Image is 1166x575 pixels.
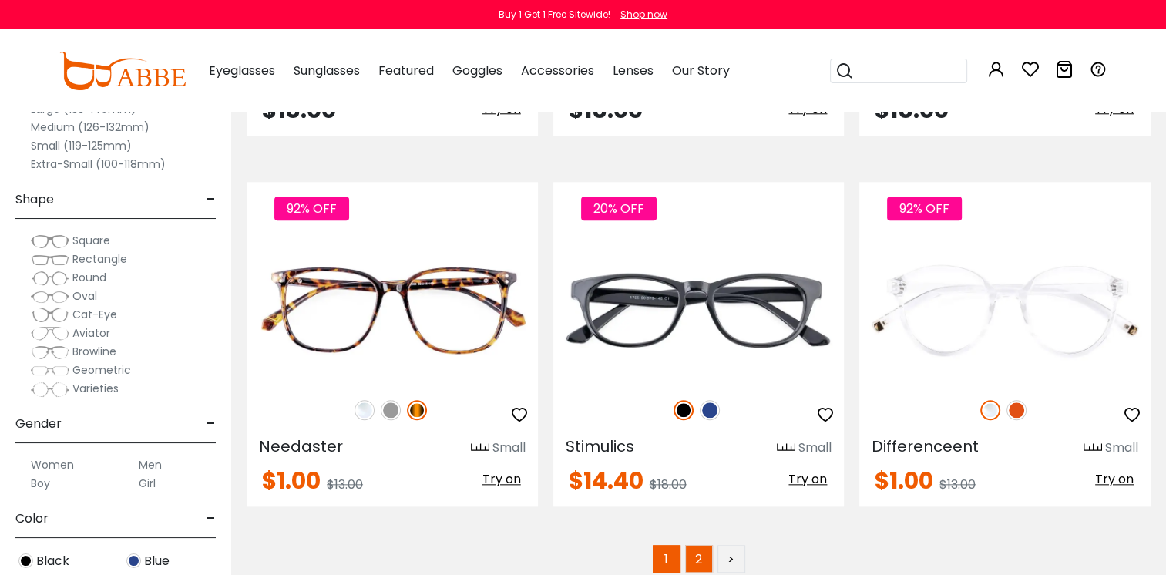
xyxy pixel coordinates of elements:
[887,197,962,220] span: 92% OFF
[72,270,106,285] span: Round
[31,155,166,173] label: Extra-Small (100-118mm)
[144,552,170,570] span: Blue
[59,52,186,90] img: abbeglasses.com
[15,181,54,218] span: Shape
[478,469,526,489] button: Try on
[499,8,610,22] div: Buy 1 Get 1 Free Sitewide!
[31,345,69,360] img: Browline.png
[452,62,502,79] span: Goggles
[717,545,745,573] a: >
[72,344,116,359] span: Browline
[381,400,401,420] img: Gray
[206,181,216,218] span: -
[798,439,832,457] div: Small
[209,62,275,79] span: Eyeglasses
[72,233,110,248] span: Square
[72,381,119,396] span: Varieties
[31,326,69,341] img: Aviator.png
[72,288,97,304] span: Oval
[1105,439,1138,457] div: Small
[31,308,69,323] img: Cat-Eye.png
[674,400,694,420] img: Black
[31,289,69,304] img: Oval.png
[672,62,730,79] span: Our Story
[980,400,1000,420] img: Clear
[72,325,110,341] span: Aviator
[872,435,979,457] span: Differenceent
[262,464,321,497] span: $1.00
[553,237,845,383] img: Black Stimulics - Acetate ,Universal Bridge Fit
[859,237,1151,383] img: Fclear Differenceent - Plastic ,Universal Bridge Fit
[939,476,976,493] span: $13.00
[613,62,654,79] span: Lenses
[31,363,69,378] img: Geometric.png
[259,435,343,457] span: Needaster
[139,456,162,474] label: Men
[1006,400,1027,420] img: Orange
[492,439,526,457] div: Small
[471,442,489,454] img: size ruler
[31,474,50,493] label: Boy
[31,456,74,474] label: Women
[407,400,427,420] img: Tortoise
[620,8,667,22] div: Shop now
[378,62,434,79] span: Featured
[294,62,360,79] span: Sunglasses
[653,545,680,573] span: 1
[72,362,131,378] span: Geometric
[581,197,657,220] span: 20% OFF
[139,474,156,493] label: Girl
[788,470,827,488] span: Try on
[15,405,62,442] span: Gender
[206,500,216,537] span: -
[650,476,687,493] span: $18.00
[784,469,832,489] button: Try on
[206,405,216,442] span: -
[327,476,363,493] span: $13.00
[15,500,49,537] span: Color
[1084,442,1102,454] img: size ruler
[31,252,69,267] img: Rectangle.png
[355,400,375,420] img: Clear
[72,307,117,322] span: Cat-Eye
[1090,469,1138,489] button: Try on
[482,470,521,488] span: Try on
[31,271,69,286] img: Round.png
[569,464,643,497] span: $14.40
[566,435,634,457] span: Stimulics
[1095,470,1134,488] span: Try on
[31,136,132,155] label: Small (119-125mm)
[274,197,349,220] span: 92% OFF
[777,442,795,454] img: size ruler
[247,237,538,383] img: Tortoise Needaster - Plastic ,Universal Bridge Fit
[126,553,141,568] img: Blue
[521,62,594,79] span: Accessories
[31,118,150,136] label: Medium (126-132mm)
[31,234,69,249] img: Square.png
[685,545,713,573] a: 2
[31,382,69,398] img: Varieties.png
[613,8,667,21] a: Shop now
[700,400,720,420] img: Blue
[18,553,33,568] img: Black
[72,251,127,267] span: Rectangle
[875,464,933,497] span: $1.00
[36,552,69,570] span: Black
